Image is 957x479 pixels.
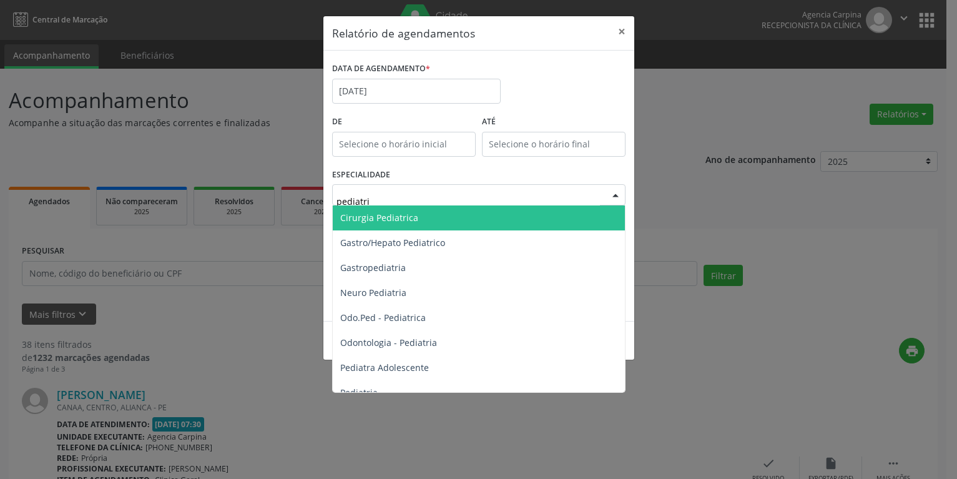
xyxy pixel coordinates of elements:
input: Selecione o horário inicial [332,132,476,157]
label: ESPECIALIDADE [332,165,390,185]
span: Gastropediatria [340,262,406,274]
button: Close [609,16,634,47]
label: ATÉ [482,112,626,132]
h5: Relatório de agendamentos [332,25,475,41]
span: Odo.Ped - Pediatrica [340,312,426,323]
span: Cirurgia Pediatrica [340,212,418,224]
label: De [332,112,476,132]
span: Pediatra Adolescente [340,362,429,373]
input: Seleciona uma especialidade [336,189,600,214]
label: DATA DE AGENDAMENTO [332,59,430,79]
span: Pediatria [340,387,378,398]
input: Selecione uma data ou intervalo [332,79,501,104]
span: Neuro Pediatria [340,287,406,299]
span: Gastro/Hepato Pediatrico [340,237,445,249]
span: Odontologia - Pediatria [340,337,437,348]
input: Selecione o horário final [482,132,626,157]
